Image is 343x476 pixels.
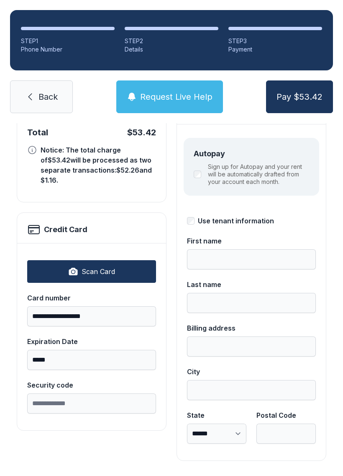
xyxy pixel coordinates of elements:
div: STEP 1 [21,37,115,45]
div: Billing address [187,323,316,333]
span: Back [38,91,58,103]
input: Expiration Date [27,350,156,370]
div: $53.42 [127,127,156,138]
input: Billing address [187,336,316,357]
div: STEP 3 [228,37,322,45]
span: Scan Card [82,266,115,277]
div: Postal Code [256,410,316,420]
div: Notice: The total charge of $53.42 will be processed as two separate transactions: $52.26 and $1.... [41,145,156,185]
div: Use tenant information [198,216,274,226]
div: Autopay [194,148,309,160]
div: Total [27,127,48,138]
h2: Credit Card [44,224,87,235]
input: First name [187,249,316,269]
label: Sign up for Autopay and your rent will be automatically drafted from your account each month. [208,163,309,186]
div: Phone Number [21,45,115,54]
input: Security code [27,393,156,414]
span: Pay $53.42 [276,91,323,103]
div: City [187,367,316,377]
input: City [187,380,316,400]
input: Postal Code [256,424,316,444]
span: Request Live Help [140,91,212,103]
div: Security code [27,380,156,390]
div: State [187,410,246,420]
div: Last name [187,279,316,290]
div: Payment [228,45,322,54]
select: State [187,424,246,444]
div: STEP 2 [125,37,218,45]
div: Card number [27,293,156,303]
input: Last name [187,293,316,313]
input: Card number [27,306,156,326]
div: First name [187,236,316,246]
div: Details [125,45,218,54]
div: Expiration Date [27,336,156,347]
